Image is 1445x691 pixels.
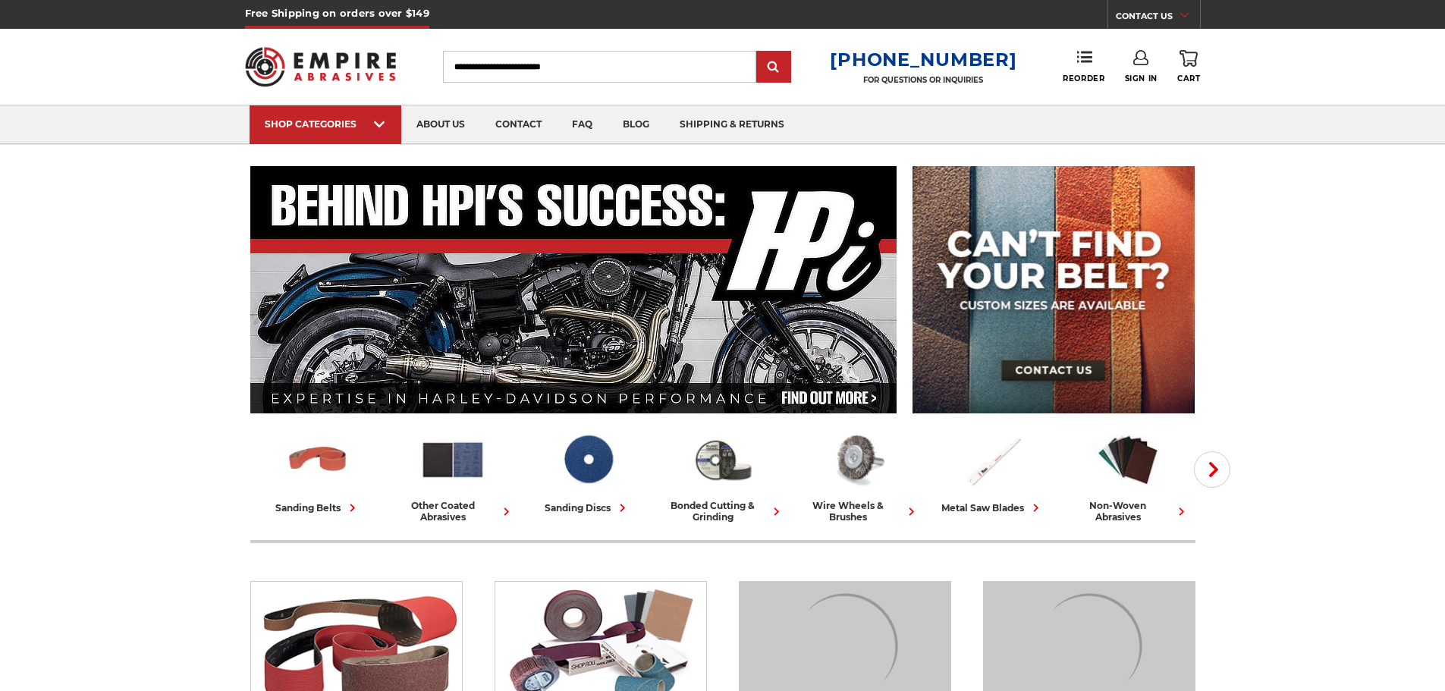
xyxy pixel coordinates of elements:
img: promo banner for custom belts. [913,166,1195,413]
a: Cart [1177,50,1200,83]
img: Bonded Cutting & Grinding [690,427,756,492]
img: Other Coated Abrasives [419,427,486,492]
a: about us [401,105,480,144]
img: Sanding Discs [554,427,621,492]
p: FOR QUESTIONS OR INQUIRIES [830,75,1016,85]
div: metal saw blades [941,500,1044,516]
input: Submit [759,52,789,83]
img: Banner for an interview featuring Horsepower Inc who makes Harley performance upgrades featured o... [250,166,897,413]
div: other coated abrasives [391,500,514,523]
a: Reorder [1063,50,1104,83]
a: non-woven abrasives [1066,427,1189,523]
span: Reorder [1063,74,1104,83]
div: sanding belts [275,500,360,516]
a: other coated abrasives [391,427,514,523]
button: Next [1194,451,1230,488]
div: bonded cutting & grinding [661,500,784,523]
span: Cart [1177,74,1200,83]
a: sanding belts [256,427,379,516]
a: wire wheels & brushes [796,427,919,523]
img: Metal Saw Blades [960,427,1026,492]
a: CONTACT US [1116,8,1200,29]
a: blog [608,105,664,144]
img: Non-woven Abrasives [1095,427,1161,492]
a: bonded cutting & grinding [661,427,784,523]
div: sanding discs [545,500,630,516]
div: SHOP CATEGORIES [265,118,386,130]
a: faq [557,105,608,144]
img: Empire Abrasives [245,37,397,96]
a: shipping & returns [664,105,799,144]
a: sanding discs [526,427,649,516]
a: metal saw blades [931,427,1054,516]
img: Wire Wheels & Brushes [825,427,891,492]
span: Sign In [1125,74,1158,83]
div: non-woven abrasives [1066,500,1189,523]
a: [PHONE_NUMBER] [830,49,1016,71]
div: wire wheels & brushes [796,500,919,523]
a: contact [480,105,557,144]
img: Sanding Belts [284,427,351,492]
